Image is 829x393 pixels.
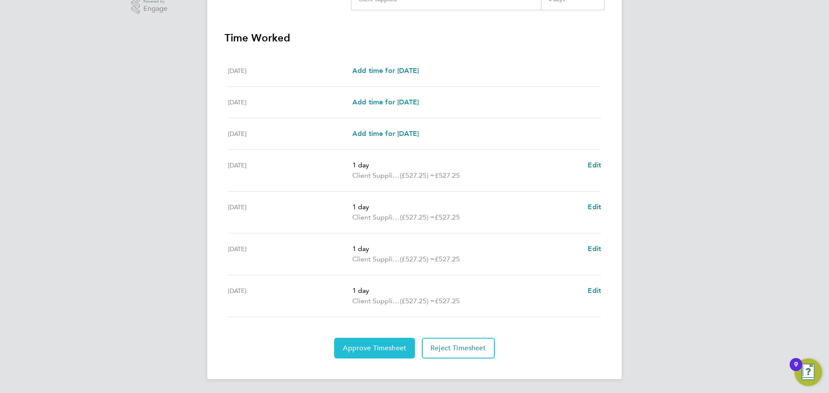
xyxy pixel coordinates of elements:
p: 1 day [352,202,581,212]
div: [DATE] [228,286,352,306]
span: (£527.25) = [400,255,435,263]
div: [DATE] [228,97,352,107]
div: 9 [794,365,798,376]
span: Engage [143,5,168,13]
span: Edit [588,161,601,169]
span: Edit [588,245,601,253]
p: 1 day [352,244,581,254]
a: Edit [588,202,601,212]
button: Approve Timesheet [334,338,415,358]
a: Edit [588,244,601,254]
span: Add time for [DATE] [352,129,419,138]
a: Add time for [DATE] [352,129,419,139]
span: Add time for [DATE] [352,66,419,75]
span: Client Supplied [352,212,400,223]
span: £527.25 [435,297,460,305]
span: Client Supplied [352,254,400,264]
button: Reject Timesheet [422,338,495,358]
span: £527.25 [435,171,460,179]
div: [DATE] [228,244,352,264]
a: Add time for [DATE] [352,97,419,107]
p: 1 day [352,160,581,170]
span: Approve Timesheet [343,344,406,352]
span: Client Supplied [352,296,400,306]
a: Edit [588,286,601,296]
span: Add time for [DATE] [352,98,419,106]
span: £527.25 [435,213,460,221]
span: (£527.25) = [400,297,435,305]
span: Client Supplied [352,170,400,181]
span: £527.25 [435,255,460,263]
a: Edit [588,160,601,170]
div: [DATE] [228,202,352,223]
h3: Time Worked [225,31,604,45]
a: Add time for [DATE] [352,66,419,76]
div: [DATE] [228,66,352,76]
span: (£527.25) = [400,171,435,179]
span: Edit [588,286,601,295]
p: 1 day [352,286,581,296]
div: [DATE] [228,160,352,181]
button: Open Resource Center, 9 new notifications [794,358,822,386]
span: Edit [588,203,601,211]
div: [DATE] [228,129,352,139]
span: Reject Timesheet [430,344,486,352]
span: (£527.25) = [400,213,435,221]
